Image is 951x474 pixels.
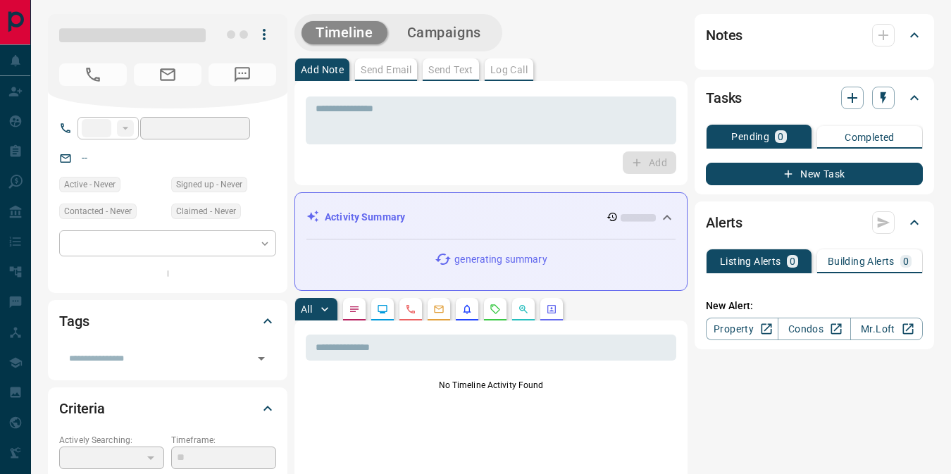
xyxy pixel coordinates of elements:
[706,318,778,340] a: Property
[706,87,742,109] h2: Tasks
[377,304,388,315] svg: Lead Browsing Activity
[828,256,895,266] p: Building Alerts
[349,304,360,315] svg: Notes
[64,177,116,192] span: Active - Never
[59,310,89,332] h2: Tags
[706,206,923,239] div: Alerts
[59,304,276,338] div: Tags
[171,434,276,447] p: Timeframe:
[850,318,923,340] a: Mr.Loft
[405,304,416,315] svg: Calls
[778,318,850,340] a: Condos
[461,304,473,315] svg: Listing Alerts
[59,392,276,425] div: Criteria
[903,256,909,266] p: 0
[59,434,164,447] p: Actively Searching:
[134,63,201,86] span: No Email
[393,21,495,44] button: Campaigns
[64,204,132,218] span: Contacted - Never
[59,63,127,86] span: No Number
[301,304,312,314] p: All
[845,132,895,142] p: Completed
[731,132,769,142] p: Pending
[302,21,387,44] button: Timeline
[706,299,923,313] p: New Alert:
[325,210,405,225] p: Activity Summary
[706,24,742,46] h2: Notes
[59,397,105,420] h2: Criteria
[306,204,676,230] div: Activity Summary
[518,304,529,315] svg: Opportunities
[706,81,923,115] div: Tasks
[82,152,87,163] a: --
[306,379,676,392] p: No Timeline Activity Found
[176,204,236,218] span: Claimed - Never
[209,63,276,86] span: No Number
[706,18,923,52] div: Notes
[546,304,557,315] svg: Agent Actions
[454,252,547,267] p: generating summary
[706,163,923,185] button: New Task
[301,65,344,75] p: Add Note
[490,304,501,315] svg: Requests
[251,349,271,368] button: Open
[720,256,781,266] p: Listing Alerts
[176,177,242,192] span: Signed up - Never
[790,256,795,266] p: 0
[706,211,742,234] h2: Alerts
[433,304,445,315] svg: Emails
[778,132,783,142] p: 0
